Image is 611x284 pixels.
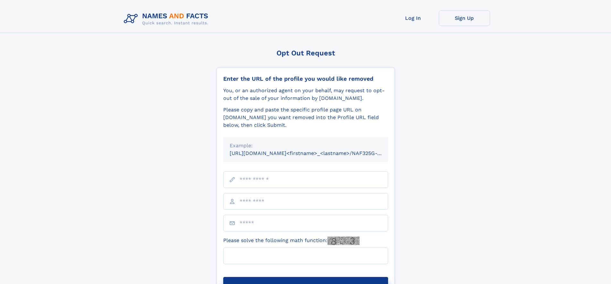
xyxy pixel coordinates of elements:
[216,49,395,57] div: Opt Out Request
[223,87,388,102] div: You, or an authorized agent on your behalf, may request to opt-out of the sale of your informatio...
[223,237,360,245] label: Please solve the following math function:
[223,75,388,82] div: Enter the URL of the profile you would like removed
[439,10,490,26] a: Sign Up
[230,150,400,156] small: [URL][DOMAIN_NAME]<firstname>_<lastname>/NAF325G-xxxxxxxx
[223,106,388,129] div: Please copy and paste the specific profile page URL on [DOMAIN_NAME] you want removed into the Pr...
[230,142,382,150] div: Example:
[121,10,214,28] img: Logo Names and Facts
[387,10,439,26] a: Log In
